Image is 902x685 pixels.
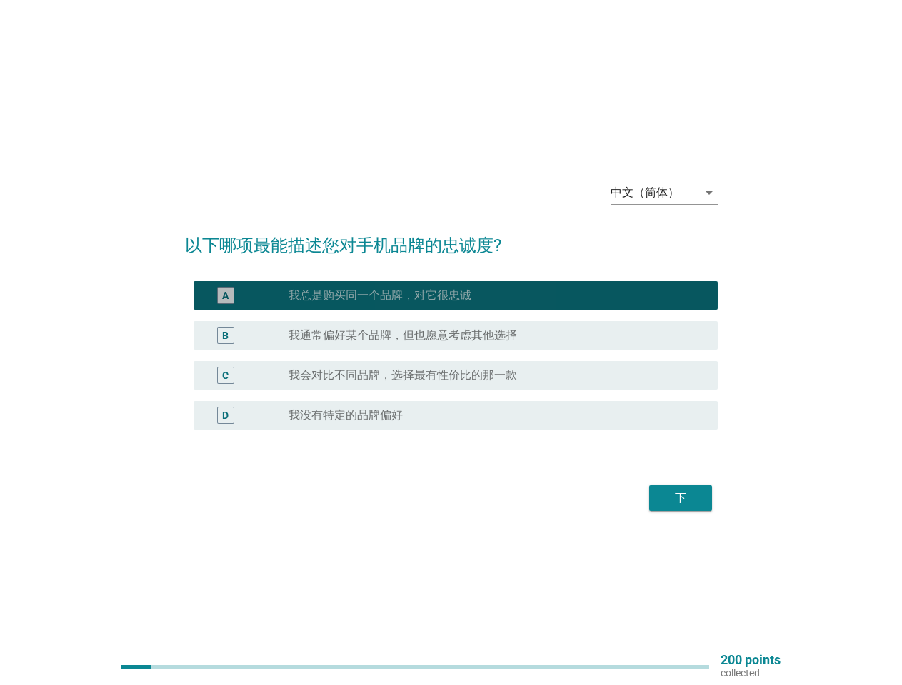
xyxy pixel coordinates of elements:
div: D [222,408,229,423]
label: 我会对比不同品牌，选择最有性价比的那一款 [289,368,517,382]
label: 我没有特定的品牌偏好 [289,408,403,422]
p: 200 points [721,654,781,666]
label: 我总是购买同一个品牌，对它很忠诚 [289,288,471,303]
div: 中文（简体） [611,186,679,199]
button: 下 [649,485,712,511]
p: collected [721,666,781,679]
div: B [222,328,229,343]
label: 我通常偏好某个品牌，但也愿意考虑其他选择 [289,328,517,342]
div: C [222,368,229,383]
div: A [222,288,229,303]
div: 下 [661,489,701,507]
h2: 以下哪项最能描述您对手机品牌的忠诚度? [185,218,718,258]
i: arrow_drop_down [701,184,718,201]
